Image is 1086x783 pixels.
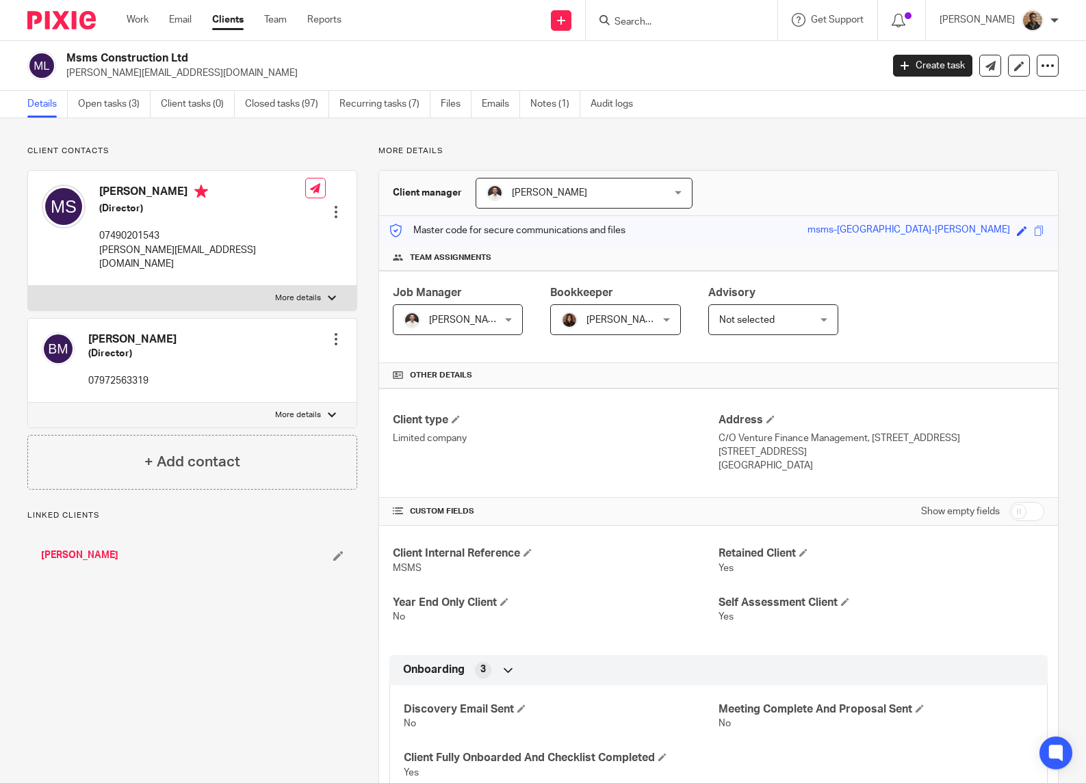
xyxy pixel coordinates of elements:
[719,445,1044,459] p: [STREET_ADDRESS]
[42,332,75,365] img: svg%3E
[27,146,357,157] p: Client contacts
[99,229,305,243] p: 07490201543
[393,432,719,445] p: Limited company
[719,546,1044,561] h4: Retained Client
[404,719,416,728] span: No
[393,546,719,561] h4: Client Internal Reference
[393,506,719,517] h4: CUSTOM FIELDS
[127,13,148,27] a: Work
[393,287,462,298] span: Job Manager
[719,413,1044,427] h4: Address
[482,91,520,118] a: Emails
[410,370,472,381] span: Other details
[78,91,151,118] a: Open tasks (3)
[480,663,486,676] span: 3
[144,451,240,473] h4: + Add contact
[410,252,491,263] span: Team assignments
[393,596,719,610] h4: Year End Only Client
[429,315,504,325] span: [PERSON_NAME]
[530,91,580,118] a: Notes (1)
[512,188,587,198] span: [PERSON_NAME]
[393,563,422,573] span: MSMS
[1022,10,1044,31] img: WhatsApp%20Image%202025-04-23%20.jpg
[586,315,662,325] span: [PERSON_NAME]
[719,563,734,573] span: Yes
[275,410,321,421] p: More details
[42,185,86,228] img: svg%3E
[708,287,755,298] span: Advisory
[591,91,643,118] a: Audit logs
[404,702,719,717] h4: Discovery Email Sent
[393,413,719,427] h4: Client type
[169,13,192,27] a: Email
[99,185,305,202] h4: [PERSON_NAME]
[393,186,462,200] h3: Client manager
[307,13,341,27] a: Reports
[275,293,321,304] p: More details
[66,51,711,66] h2: Msms Construction Ltd
[719,719,731,728] span: No
[378,146,1059,157] p: More details
[719,596,1044,610] h4: Self Assessment Client
[404,751,719,765] h4: Client Fully Onboarded And Checklist Completed
[807,223,1010,239] div: msms-[GEOGRAPHIC_DATA]-[PERSON_NAME]
[88,347,177,360] h5: (Director)
[66,66,872,80] p: [PERSON_NAME][EMAIL_ADDRESS][DOMAIN_NAME]
[613,16,736,29] input: Search
[88,374,177,388] p: 07972563319
[404,312,420,328] img: dom%20slack.jpg
[487,185,503,201] img: dom%20slack.jpg
[27,510,357,521] p: Linked clients
[27,11,96,29] img: Pixie
[339,91,430,118] a: Recurring tasks (7)
[264,13,287,27] a: Team
[811,15,864,25] span: Get Support
[88,332,177,347] h4: [PERSON_NAME]
[403,663,465,677] span: Onboarding
[194,185,208,198] i: Primary
[719,612,734,622] span: Yes
[940,13,1015,27] p: [PERSON_NAME]
[561,312,578,328] img: Headshot.jpg
[404,768,419,778] span: Yes
[550,287,613,298] span: Bookkeeper
[99,243,305,271] p: [PERSON_NAME][EMAIL_ADDRESS][DOMAIN_NAME]
[245,91,329,118] a: Closed tasks (97)
[212,13,244,27] a: Clients
[921,505,1000,518] label: Show empty fields
[719,315,775,325] span: Not selected
[99,202,305,215] h5: (Director)
[441,91,471,118] a: Files
[719,459,1044,473] p: [GEOGRAPHIC_DATA]
[41,548,118,562] a: [PERSON_NAME]
[161,91,235,118] a: Client tasks (0)
[719,702,1033,717] h4: Meeting Complete And Proposal Sent
[719,432,1044,445] p: C/O Venture Finance Management, [STREET_ADDRESS]
[893,55,972,77] a: Create task
[393,612,405,622] span: No
[27,91,68,118] a: Details
[27,51,56,80] img: svg%3E
[389,224,625,237] p: Master code for secure communications and files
